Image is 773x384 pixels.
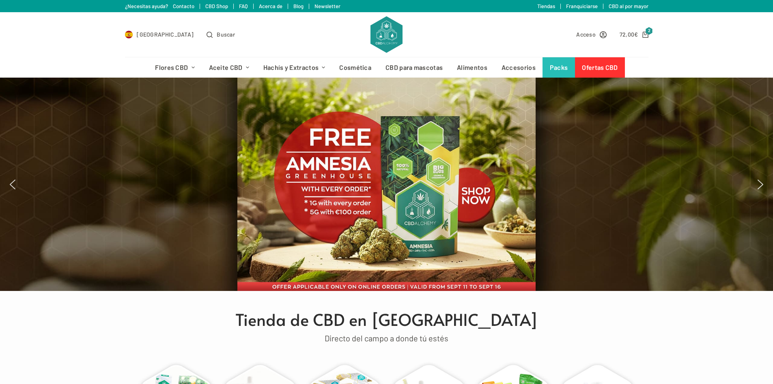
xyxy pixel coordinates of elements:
span: [GEOGRAPHIC_DATA] [137,30,194,39]
a: Acceso [576,30,607,39]
p: Directo del campo a donde tú estés [129,332,644,345]
span: Buscar [217,30,235,39]
a: CBD para mascotas [379,57,450,78]
a: Acerca de [259,3,282,9]
a: Cosmética [332,57,379,78]
a: Tiendas [537,3,555,9]
a: Ofertas CBD [575,57,625,78]
a: FAQ [239,3,248,9]
a: Select Country [125,30,194,39]
a: ¿Necesitas ayuda? Contacto [125,3,194,9]
span: Acceso [576,30,596,39]
a: Franquiciarse [566,3,598,9]
a: Carro de compra [620,30,648,39]
a: Flores CBD [148,57,202,78]
img: CBD Alchemy [370,16,402,53]
span: € [634,31,638,38]
img: next arrow [754,178,767,191]
a: CBD al por mayor [609,3,648,9]
a: Aceite CBD [202,57,256,78]
a: Packs [543,57,575,78]
a: Hachís y Extractos [256,57,332,78]
a: Alimentos [450,57,495,78]
h1: Tienda de CBD en [GEOGRAPHIC_DATA] [129,307,644,332]
button: Abrir formulario de búsqueda [207,30,235,39]
a: Blog [293,3,304,9]
img: ES Flag [125,30,133,39]
nav: Menú de cabecera [148,57,625,78]
img: previous arrow [6,178,19,191]
a: CBD Shop [205,3,228,9]
bdi: 72,00 [620,31,638,38]
a: Newsletter [314,3,340,9]
a: Accesorios [494,57,543,78]
span: 2 [646,27,653,35]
